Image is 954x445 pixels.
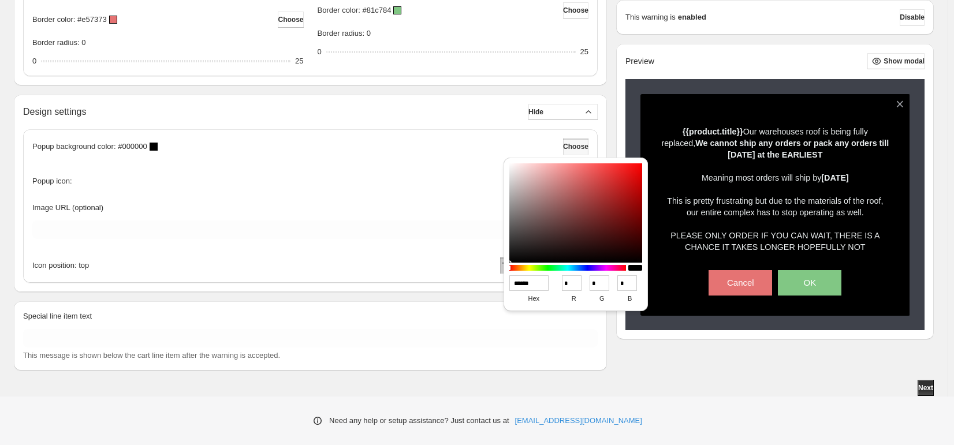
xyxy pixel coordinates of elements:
[32,203,103,212] span: Image URL (optional)
[670,231,880,252] span: PLEASE ONLY ORDER IF YOU CAN WAIT, THERE IS A CHANCE IT TAKES LONGER HOPEFULLY NOT
[318,5,392,16] p: Border color: #81c784
[32,141,147,152] p: Popup background color: #000000
[515,415,642,427] a: [EMAIL_ADDRESS][DOMAIN_NAME]
[32,260,89,271] span: Icon position: top
[667,173,883,217] span: Meaning most orders will ship by This is pretty frustrating but due to the materials of the roof,...
[278,15,303,24] span: Choose
[563,142,588,151] span: Choose
[590,291,614,306] label: g
[32,57,36,65] span: 0
[509,291,558,306] label: hex
[563,2,588,18] button: Choose
[625,57,654,66] h2: Preview
[562,291,586,306] label: r
[918,383,933,392] span: Next
[563,139,588,155] button: Choose
[778,270,841,296] button: OK
[821,173,848,182] strong: [DATE]
[23,106,86,117] h2: Design settings
[32,38,86,47] span: Border radius: 0
[318,29,371,38] span: Border radius: 0
[23,312,92,320] span: Special line item text
[625,12,676,23] p: This warning is
[295,55,303,67] div: 25
[23,351,280,360] span: This message is shown below the cart line item after the warning is accepted.
[900,9,925,25] button: Disable
[32,14,107,25] p: Border color: #e57373
[884,57,925,66] span: Show modal
[683,127,743,136] strong: {{product.title}}
[528,104,598,120] button: Hide
[278,12,303,28] button: Choose
[318,47,322,56] span: 0
[900,13,925,22] span: Disable
[617,291,642,306] label: b
[695,139,889,159] strong: We cannot ship any orders or pack any orders till [DATE] at the EARLIEST
[867,53,925,69] button: Show modal
[580,46,588,58] div: 25
[709,270,772,296] button: Cancel
[32,175,72,187] span: Popup icon:
[563,6,588,15] span: Choose
[528,107,543,117] span: Hide
[678,12,706,23] strong: enabled
[661,127,889,159] span: Our warehouses roof is being fully replaced,
[918,380,934,396] button: Next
